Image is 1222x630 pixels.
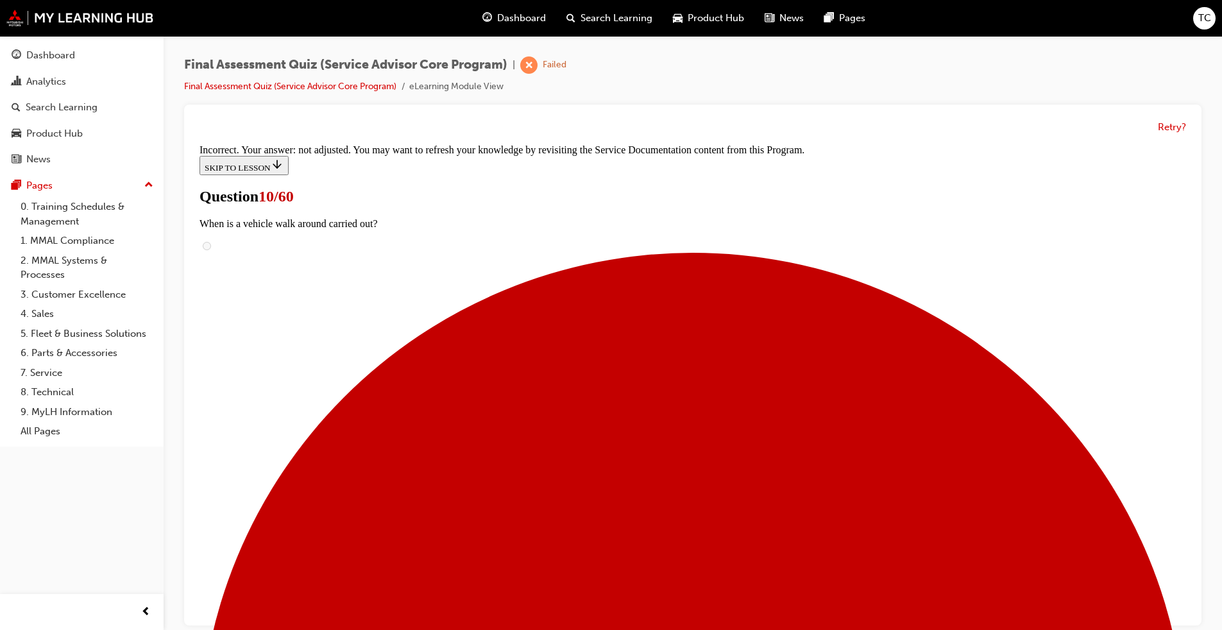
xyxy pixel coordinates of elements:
[15,363,158,383] a: 7. Service
[12,50,21,62] span: guage-icon
[409,80,504,94] li: eLearning Module View
[5,96,158,119] a: Search Learning
[184,58,507,72] span: Final Assessment Quiz (Service Advisor Core Program)
[5,148,158,171] a: News
[1198,11,1211,26] span: TC
[5,44,158,67] a: Dashboard
[15,382,158,402] a: 8. Technical
[15,304,158,324] a: 4. Sales
[26,126,83,141] div: Product Hub
[184,81,396,92] a: Final Assessment Quiz (Service Advisor Core Program)
[12,128,21,140] span: car-icon
[26,178,53,193] div: Pages
[15,285,158,305] a: 3. Customer Excellence
[15,421,158,441] a: All Pages
[15,231,158,251] a: 1. MMAL Compliance
[1193,7,1216,30] button: TC
[26,48,75,63] div: Dashboard
[5,5,992,17] div: Incorrect. Your answer: not adjusted. You may want to refresh your knowledge by revisiting the Se...
[12,76,21,88] span: chart-icon
[543,59,566,71] div: Failed
[26,152,51,167] div: News
[581,11,652,26] span: Search Learning
[566,10,575,26] span: search-icon
[5,122,158,146] a: Product Hub
[497,11,546,26] span: Dashboard
[5,41,158,174] button: DashboardAnalyticsSearch LearningProduct HubNews
[814,5,876,31] a: pages-iconPages
[482,10,492,26] span: guage-icon
[520,56,538,74] span: learningRecordVerb_FAIL-icon
[5,174,158,198] button: Pages
[754,5,814,31] a: news-iconNews
[10,24,89,33] span: SKIP TO LESSON
[688,11,744,26] span: Product Hub
[15,343,158,363] a: 6. Parts & Accessories
[6,10,154,26] img: mmal
[5,17,94,36] button: SKIP TO LESSON
[824,10,834,26] span: pages-icon
[839,11,865,26] span: Pages
[472,5,556,31] a: guage-iconDashboard
[15,251,158,285] a: 2. MMAL Systems & Processes
[15,324,158,344] a: 5. Fleet & Business Solutions
[12,180,21,192] span: pages-icon
[556,5,663,31] a: search-iconSearch Learning
[1158,120,1186,135] button: Retry?
[5,70,158,94] a: Analytics
[12,154,21,166] span: news-icon
[673,10,683,26] span: car-icon
[12,102,21,114] span: search-icon
[779,11,804,26] span: News
[144,177,153,194] span: up-icon
[765,10,774,26] span: news-icon
[15,197,158,231] a: 0. Training Schedules & Management
[26,100,98,115] div: Search Learning
[141,604,151,620] span: prev-icon
[663,5,754,31] a: car-iconProduct Hub
[15,402,158,422] a: 9. MyLH Information
[513,58,515,72] span: |
[26,74,66,89] div: Analytics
